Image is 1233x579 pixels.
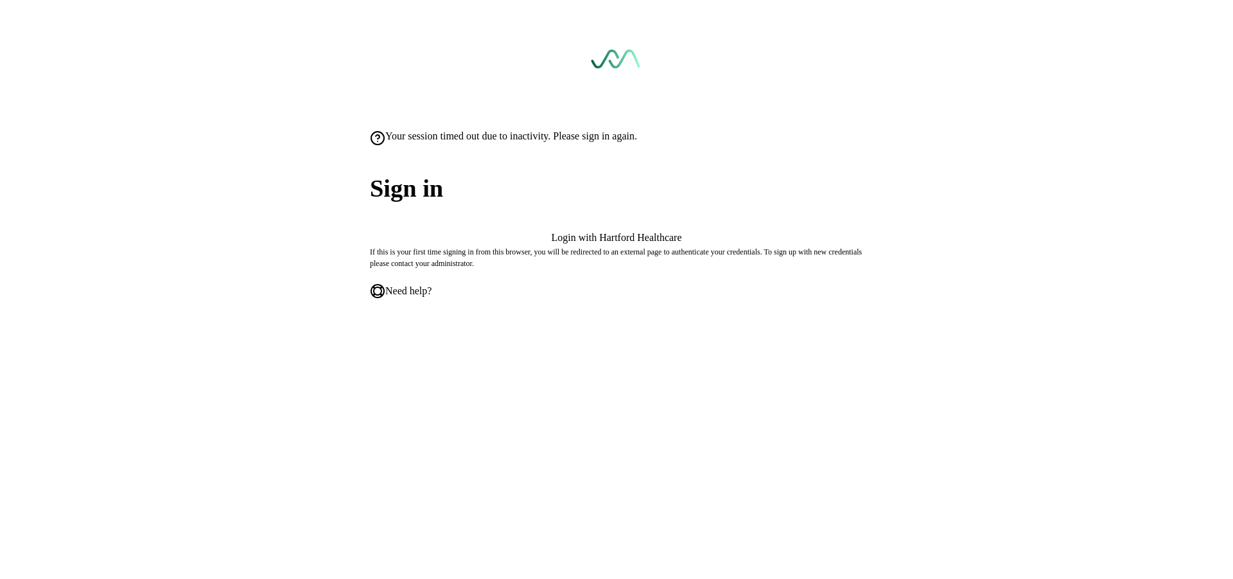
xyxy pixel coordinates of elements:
a: Go to sign in [591,49,642,81]
a: Need help? [370,283,432,299]
button: Login with Hartford Healthcare [370,232,863,244]
span: Your session timed out due to inactivity. Please sign in again. [385,130,637,142]
img: See-Mode Logo [591,49,642,81]
span: If this is your first time signing in from this browser, you will be redirected to an external pa... [370,247,862,268]
span: Sign in [370,170,863,208]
